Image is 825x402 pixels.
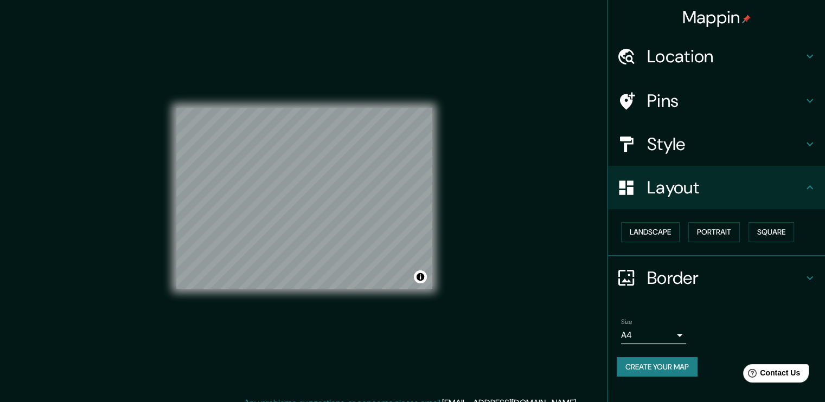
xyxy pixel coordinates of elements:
div: Location [608,35,825,78]
div: Border [608,256,825,300]
div: Style [608,122,825,166]
img: pin-icon.png [742,15,751,23]
button: Portrait [688,222,740,242]
h4: Pins [647,90,803,112]
h4: Mappin [682,7,751,28]
div: A4 [621,327,686,344]
div: Pins [608,79,825,122]
h4: Layout [647,177,803,198]
button: Landscape [621,222,680,242]
button: Create your map [617,357,698,377]
button: Toggle attribution [414,270,427,283]
label: Size [621,317,632,326]
div: Layout [608,166,825,209]
h4: Style [647,133,803,155]
canvas: Map [176,108,432,289]
h4: Location [647,46,803,67]
h4: Border [647,267,803,289]
iframe: Help widget launcher [728,360,813,390]
button: Square [749,222,794,242]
